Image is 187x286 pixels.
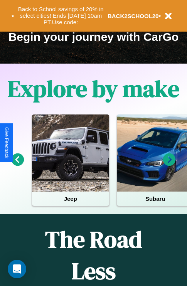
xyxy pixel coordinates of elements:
b: BACK2SCHOOL20 [108,13,159,19]
h1: Explore by make [8,73,179,104]
div: Open Intercom Messenger [8,260,26,278]
h4: Jeep [32,192,109,206]
div: Give Feedback [4,127,9,158]
button: Back to School savings of 20% in select cities! Ends [DATE] 10am PT.Use code: [14,4,108,28]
